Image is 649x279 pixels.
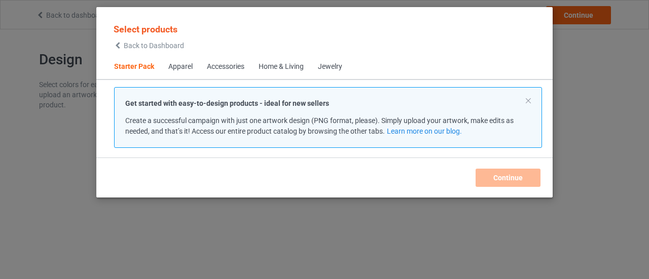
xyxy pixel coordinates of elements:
[114,24,177,34] span: Select products
[168,62,193,72] div: Apparel
[125,99,329,107] strong: Get started with easy-to-design products - ideal for new sellers
[124,42,184,50] span: Back to Dashboard
[387,127,462,135] a: Learn more on our blog.
[207,62,244,72] div: Accessories
[318,62,342,72] div: Jewelry
[259,62,304,72] div: Home & Living
[107,55,161,79] span: Starter Pack
[125,116,514,135] span: Create a successful campaign with just one artwork design (PNG format, please). Simply upload you...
